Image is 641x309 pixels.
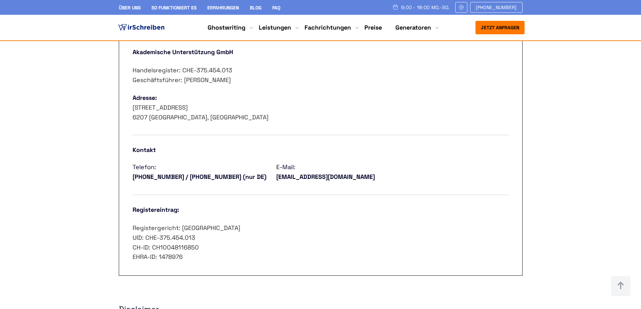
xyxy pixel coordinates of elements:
a: Leistungen [259,24,291,32]
a: Erfahrungen [207,5,239,11]
a: Fachrichtungen [305,24,351,32]
p: Handelsregister: CHE-375.454.013 Geschäftsführer: [PERSON_NAME] [133,66,509,85]
a: Ghostwriting [208,24,245,32]
div: Registereintrag: [133,205,509,215]
p: Registergericht: [GEOGRAPHIC_DATA] UID: CHE-375.454.013 CH-ID: CH10048116850 EHRA-ID: 1478976 [133,223,509,262]
button: Jetzt anfragen [475,21,525,34]
span: [PHONE_NUMBER] [476,5,517,10]
a: E-Mail:[EMAIL_ADDRESS][DOMAIN_NAME] [276,162,375,182]
strong: Adresse: [133,94,157,102]
img: Schedule [392,4,398,10]
img: button top [611,276,631,296]
a: FAQ [272,5,280,11]
span: [EMAIL_ADDRESS][DOMAIN_NAME] [276,172,375,182]
strong: Akademische Unterstützung GmbH [133,48,233,56]
a: Blog [250,5,261,11]
a: Preise [364,24,382,31]
a: Über uns [119,5,141,11]
a: So funktioniert es [151,5,197,11]
div: Kontakt [133,145,509,155]
img: Email [458,5,464,10]
a: Telefon:[PHONE_NUMBER] / [PHONE_NUMBER] (nur DE) [133,162,266,182]
p: [STREET_ADDRESS] 6207 [GEOGRAPHIC_DATA], [GEOGRAPHIC_DATA] [133,93,509,122]
a: [PHONE_NUMBER] [470,2,523,13]
a: Generatoren [395,24,431,32]
span: 9:00 - 18:00 Mo.-So. [401,5,450,10]
img: logo ghostwriter-österreich [117,23,166,33]
span: [PHONE_NUMBER] / [PHONE_NUMBER] (nur DE) [133,172,266,182]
